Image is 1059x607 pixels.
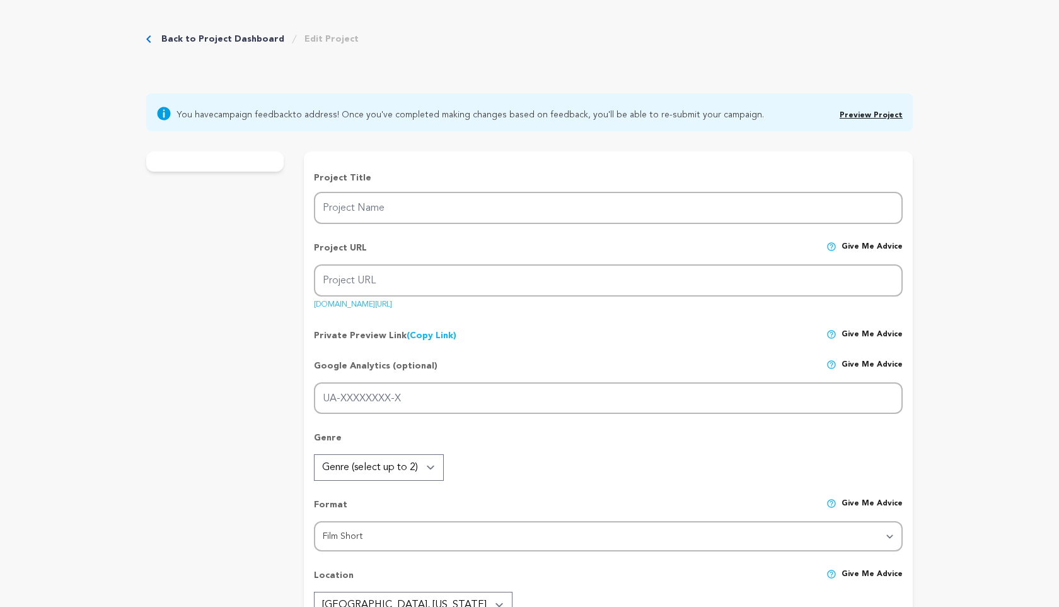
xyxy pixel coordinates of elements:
[826,242,836,252] img: help-circle.svg
[314,242,367,264] p: Project URL
[842,498,903,521] span: Give me advice
[314,329,456,342] p: Private Preview Link
[176,106,764,121] span: You have to address! Once you've completed making changes based on feedback, you'll be able to re...
[407,331,456,340] a: (Copy Link)
[842,242,903,264] span: Give me advice
[314,296,392,309] a: [DOMAIN_NAME][URL]
[826,329,836,339] img: help-circle.svg
[161,33,284,45] a: Back to Project Dashboard
[826,569,836,579] img: help-circle.svg
[314,192,903,224] input: Project Name
[826,498,836,509] img: help-circle.svg
[842,360,903,382] span: Give me advice
[840,112,903,119] a: Preview Project
[314,432,903,454] p: Genre
[826,360,836,370] img: help-circle.svg
[314,264,903,297] input: Project URL
[842,569,903,592] span: Give me advice
[304,33,359,45] a: Edit Project
[314,172,903,184] p: Project Title
[842,329,903,342] span: Give me advice
[314,498,347,521] p: Format
[314,382,903,415] input: UA-XXXXXXXX-X
[314,569,354,592] p: Location
[146,33,359,45] div: Breadcrumb
[314,360,437,382] p: Google Analytics (optional)
[214,110,292,119] a: campaign feedback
